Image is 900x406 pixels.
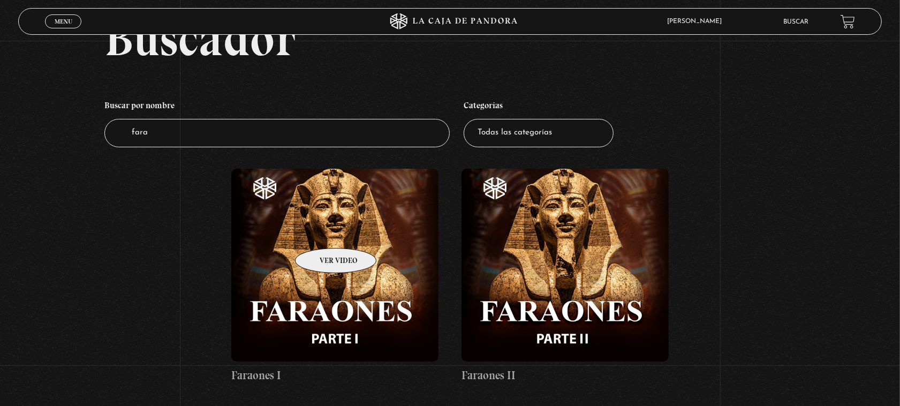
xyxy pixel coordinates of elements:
[231,367,438,384] h4: Faraones I
[104,95,450,119] h4: Buscar por nombre
[231,169,438,384] a: Faraones I
[662,18,732,25] span: [PERSON_NAME]
[462,169,669,384] a: Faraones II
[51,27,76,35] span: Cerrar
[55,18,72,25] span: Menu
[841,14,855,29] a: View your shopping cart
[783,19,808,25] a: Buscar
[464,95,614,119] h4: Categorías
[104,14,882,63] h2: Buscador
[462,367,669,384] h4: Faraones II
